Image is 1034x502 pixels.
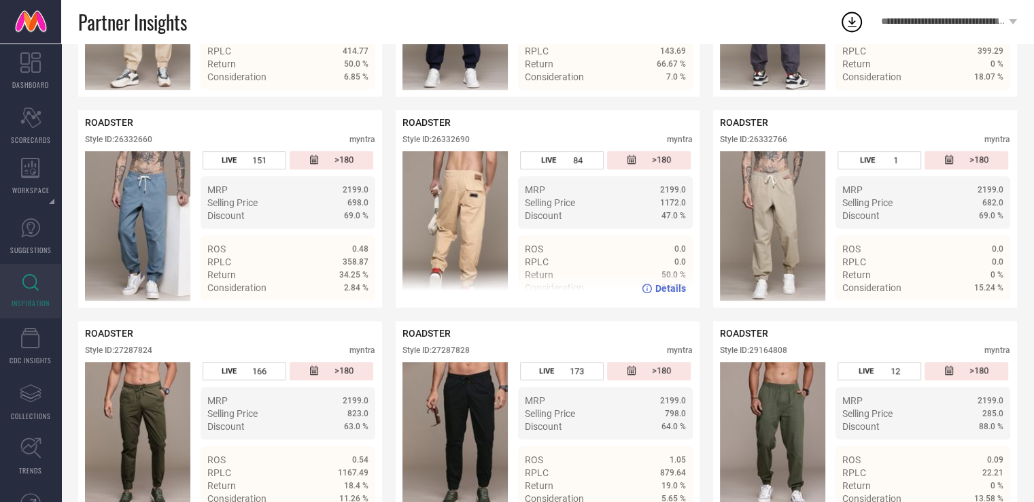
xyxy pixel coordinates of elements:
[525,408,575,419] span: Selling Price
[979,422,1003,431] span: 88.0 %
[343,185,368,195] span: 2199.0
[982,198,1003,207] span: 682.0
[207,71,266,82] span: Consideration
[12,298,50,308] span: INSPIRATION
[207,256,231,267] span: RPLC
[85,346,152,355] div: Style ID: 27287824
[674,257,686,267] span: 0.0
[344,283,368,292] span: 2.84 %
[344,481,368,490] span: 18.4 %
[840,10,864,34] div: Open download list
[842,58,871,69] span: Return
[207,210,245,221] span: Discount
[661,211,686,220] span: 47.0 %
[978,46,1003,56] span: 399.29
[974,283,1003,292] span: 15.24 %
[344,422,368,431] span: 63.0 %
[11,135,51,145] span: SCORECARDS
[207,421,245,432] span: Discount
[838,151,921,169] div: Number of days the style has been live on the platform
[222,156,237,165] span: LIVE
[660,185,686,195] span: 2199.0
[642,96,686,107] a: Details
[11,411,51,421] span: COLLECTIONS
[842,480,871,491] span: Return
[842,467,866,478] span: RPLC
[324,96,368,107] a: Details
[19,465,42,475] span: TRENDS
[338,468,368,478] span: 1167.49
[207,197,258,208] span: Selling Price
[842,184,863,195] span: MRP
[207,269,236,280] span: Return
[324,307,368,318] a: Details
[207,467,231,478] span: RPLC
[402,151,508,301] img: Style preview image
[665,409,686,418] span: 798.0
[984,346,1010,355] div: myntra
[842,282,901,293] span: Consideration
[207,184,228,195] span: MRP
[842,454,861,465] span: ROS
[660,46,686,56] span: 143.69
[720,135,787,144] div: Style ID: 26332766
[525,58,553,69] span: Return
[402,117,451,128] span: ROADSTER
[525,46,549,56] span: RPLC
[860,156,875,165] span: LIVE
[674,244,686,254] span: 0.0
[85,151,190,301] div: Click to view image
[10,245,52,255] span: SUGGESTIONS
[842,395,863,406] span: MRP
[667,135,693,144] div: myntra
[987,455,1003,465] span: 0.09
[10,355,52,365] span: CDC INSIGHTS
[334,365,354,377] span: >180
[525,244,543,254] span: ROS
[252,366,266,376] span: 166
[349,135,375,144] div: myntra
[978,396,1003,405] span: 2199.0
[12,185,50,195] span: WORKSPACE
[657,59,686,69] span: 66.67 %
[655,96,686,107] span: Details
[842,46,866,56] span: RPLC
[207,395,228,406] span: MRP
[842,256,866,267] span: RPLC
[842,408,893,419] span: Selling Price
[207,480,236,491] span: Return
[290,151,373,169] div: Number of days since the style was first listed on the platform
[402,328,451,339] span: ROADSTER
[570,366,584,376] span: 173
[982,409,1003,418] span: 285.0
[203,151,286,169] div: Number of days the style has been live on the platform
[207,282,266,293] span: Consideration
[525,454,543,465] span: ROS
[85,328,133,339] span: ROADSTER
[525,197,575,208] span: Selling Price
[222,367,237,375] span: LIVE
[520,151,604,169] div: Number of days the style has been live on the platform
[541,156,556,165] span: LIVE
[670,455,686,465] span: 1.05
[959,307,1003,318] a: Details
[984,135,1010,144] div: myntra
[402,151,508,301] div: Click to view image
[525,395,545,406] span: MRP
[990,59,1003,69] span: 0 %
[78,8,187,36] span: Partner Insights
[339,270,368,280] span: 34.25 %
[344,59,368,69] span: 50.0 %
[925,151,1008,169] div: Number of days since the style was first listed on the platform
[207,408,258,419] span: Selling Price
[982,468,1003,478] span: 22.21
[525,210,562,221] span: Discount
[344,211,368,220] span: 69.0 %
[979,211,1003,220] span: 69.0 %
[539,367,554,375] span: LIVE
[347,198,368,207] span: 698.0
[203,362,286,380] div: Number of days the style has been live on the platform
[525,421,562,432] span: Discount
[338,307,368,318] span: Details
[661,422,686,431] span: 64.0 %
